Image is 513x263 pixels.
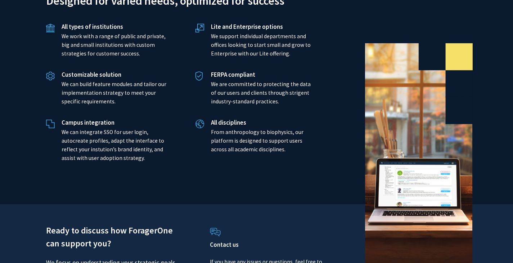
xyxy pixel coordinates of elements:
h2: Ready to discuss how ForagerOne can support you? [46,224,179,250]
iframe: Chat [5,231,31,258]
p: We can integrate SSO for user login, autocreate profiles, adapt the interface to reflect your ins... [62,128,166,162]
h5: FERPA compliant [211,71,316,78]
h5: All types of institutions [62,23,166,30]
h5: Customizable solution [62,71,166,78]
p: We can build feature modules and tailor our implementation strategy to meet your specific require... [62,80,166,106]
h5: Campus integration [62,119,166,126]
p: We work with a range of public and private, big and small institutions with custom strategies for... [62,32,166,58]
h5: All disciplines [211,119,316,126]
h5: Lite and Enterprise options [211,23,316,30]
p: From anthropology to biophysics, our platform is designed to support users across all academic di... [211,128,316,154]
p: We support individual departments and offices looking to start small and grow to Enterprise with ... [211,32,316,58]
p: We are committed to protecting the data of our users and clients through strigent industry-standa... [211,80,316,106]
img: Contact Us icon [210,228,221,237]
h4: Contact us [210,241,323,248]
